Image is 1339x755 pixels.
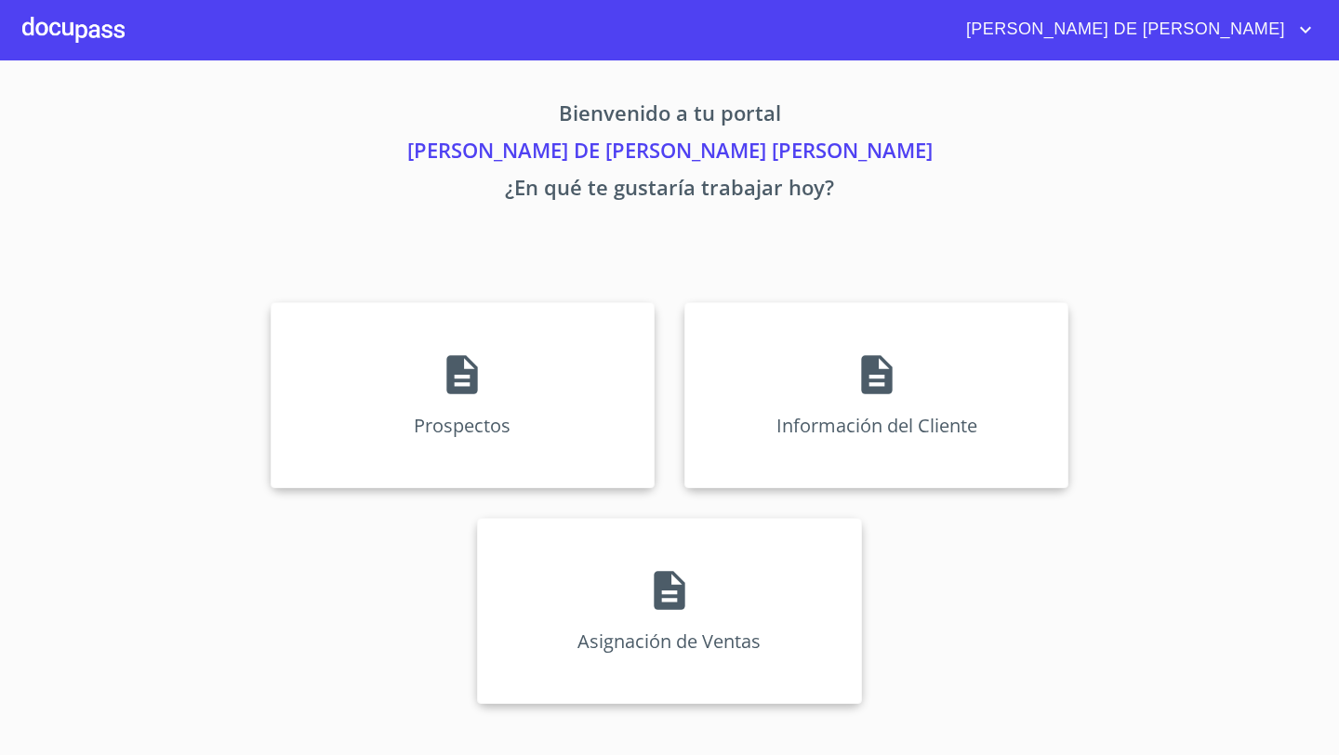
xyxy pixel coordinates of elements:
[952,15,1317,45] button: account of current user
[97,135,1242,172] p: [PERSON_NAME] DE [PERSON_NAME] [PERSON_NAME]
[414,413,510,438] p: Prospectos
[97,98,1242,135] p: Bienvenido a tu portal
[577,629,761,654] p: Asignación de Ventas
[776,413,977,438] p: Información del Cliente
[97,172,1242,209] p: ¿En qué te gustaría trabajar hoy?
[952,15,1294,45] span: [PERSON_NAME] DE [PERSON_NAME]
